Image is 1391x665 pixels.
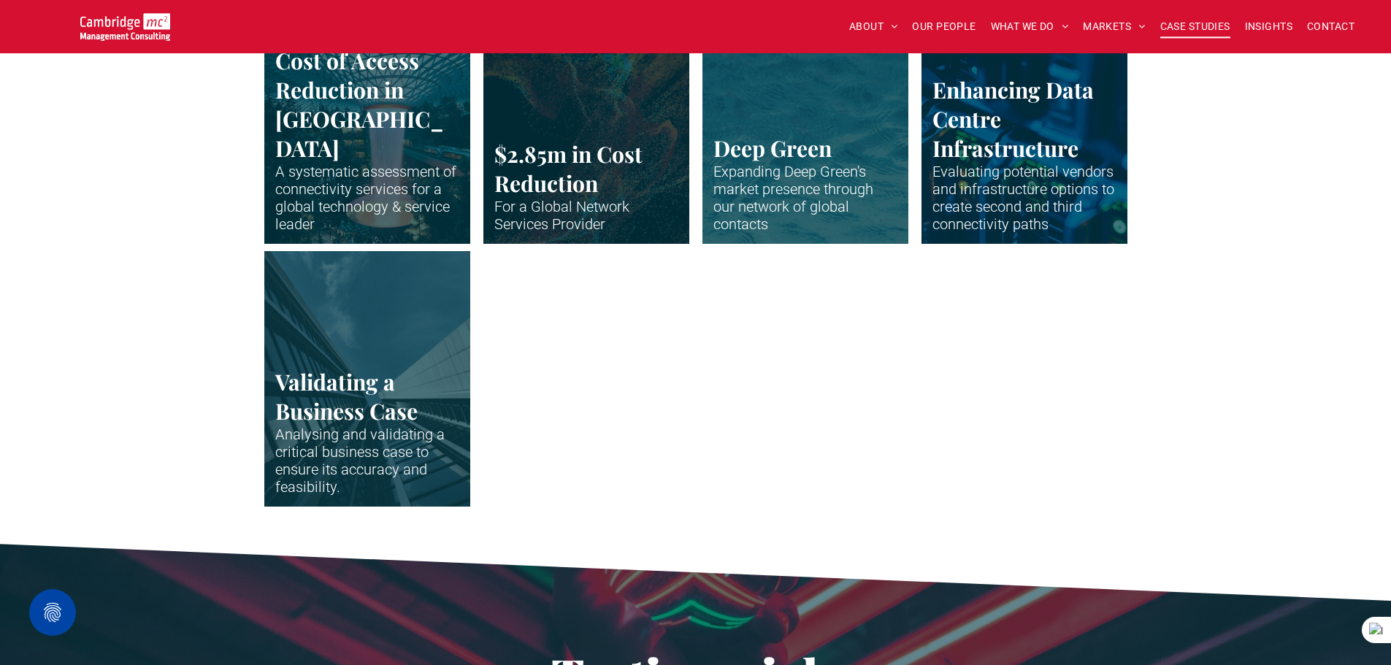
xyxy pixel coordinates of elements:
a: WHAT WE DO [984,15,1076,38]
a: INSIGHTS [1238,15,1300,38]
a: ABOUT [842,15,905,38]
a: OUR PEOPLE [905,15,983,38]
a: CASE STUDIES [1153,15,1238,38]
a: CONTACT [1300,15,1362,38]
a: Vertical shot up the side of modern business building [258,243,476,514]
a: MARKETS [1076,15,1152,38]
a: Your Business Transformed | Cambridge Management Consulting [80,15,170,31]
img: Go to Homepage [80,13,170,41]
